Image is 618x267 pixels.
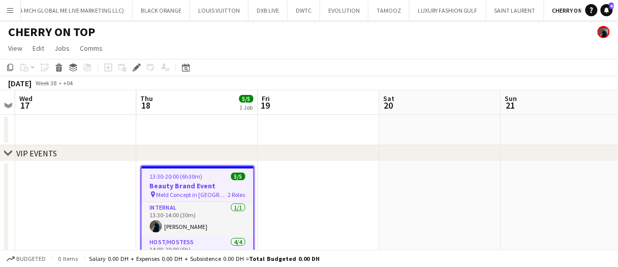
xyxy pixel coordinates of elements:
app-card-role: Internal1/113:30-14:00 (30m)[PERSON_NAME] [142,202,254,237]
button: LUXURY FASHION GULF [410,1,486,20]
h3: Beauty Brand Event [142,181,254,190]
button: EVOLUTION [320,1,368,20]
div: Salary 0.00 DH + Expenses 0.00 DH + Subsistence 0.00 DH = [89,255,320,262]
button: CHERRY ON TOP [544,1,605,20]
span: Total Budgeted 0.00 DH [249,255,320,262]
div: [DATE] [8,78,32,88]
span: Comms [80,44,103,53]
a: Edit [28,42,48,55]
div: 1 Job [240,104,253,111]
div: +04 [63,79,73,87]
span: Sun [505,94,517,103]
div: VIP EVENTS [16,148,57,158]
a: 4 [601,4,613,16]
span: Thu [141,94,153,103]
span: 17 [18,99,33,111]
span: 19 [261,99,270,111]
button: DWTC [288,1,320,20]
button: SAINT LAURENT [486,1,544,20]
button: TAMOOZ [368,1,410,20]
span: Fri [262,94,270,103]
h1: CHERRY ON TOP [8,24,95,40]
a: Jobs [50,42,74,55]
span: Edit [33,44,44,53]
a: View [4,42,26,55]
span: Meld Concept in [GEOGRAPHIC_DATA] [157,191,228,198]
span: Week 38 [34,79,59,87]
span: 18 [139,99,153,111]
span: Wed [19,94,33,103]
span: 21 [504,99,517,111]
span: 5/5 [239,95,254,103]
a: Comms [76,42,107,55]
span: 13:30-20:00 (6h30m) [150,173,203,180]
span: 5/5 [231,173,245,180]
span: 0 items [56,255,80,262]
span: View [8,44,22,53]
span: 20 [382,99,395,111]
button: Budgeted [5,253,47,264]
button: DXB LIVE [249,1,288,20]
app-user-avatar: Mohamed Arafa [598,26,610,38]
button: LOUIS VUITTON [190,1,249,20]
span: Sat [384,94,395,103]
span: 4 [609,3,614,9]
span: Jobs [54,44,70,53]
span: 2 Roles [228,191,245,198]
span: Budgeted [16,255,46,262]
button: BLACK ORANGE [133,1,190,20]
